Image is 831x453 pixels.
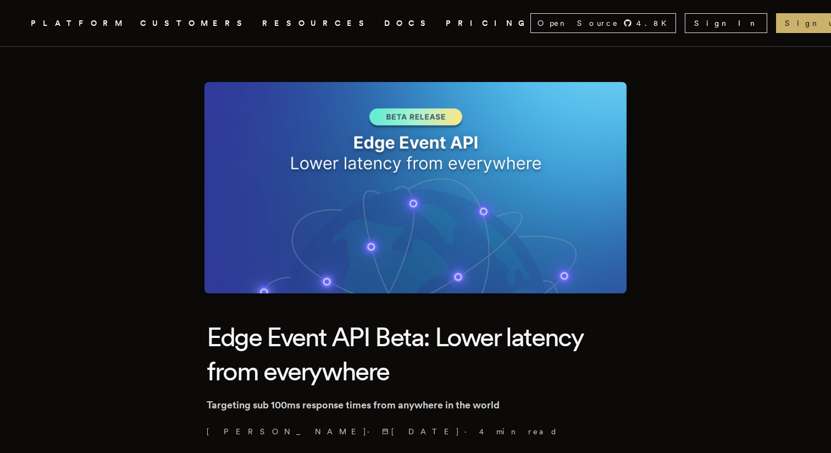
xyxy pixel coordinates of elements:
[479,426,558,437] span: 4 min read
[207,397,624,413] p: Targeting sub 100ms response times from anywhere in the world
[382,426,460,437] span: [DATE]
[204,82,627,293] img: Featured image for Edge Event API Beta: Lower latency from everywhere blog post
[31,17,127,30] button: PLATFORM
[446,17,530,30] a: PRICING
[262,17,371,30] button: RESOURCES
[207,426,624,437] p: [PERSON_NAME] · ·
[384,17,433,30] a: DOCS
[538,18,619,29] span: Open Source
[636,18,673,29] span: 4.8 K
[685,13,767,33] a: Sign In
[140,17,249,30] a: CUSTOMERS
[207,320,624,389] h1: Edge Event API Beta: Lower latency from everywhere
